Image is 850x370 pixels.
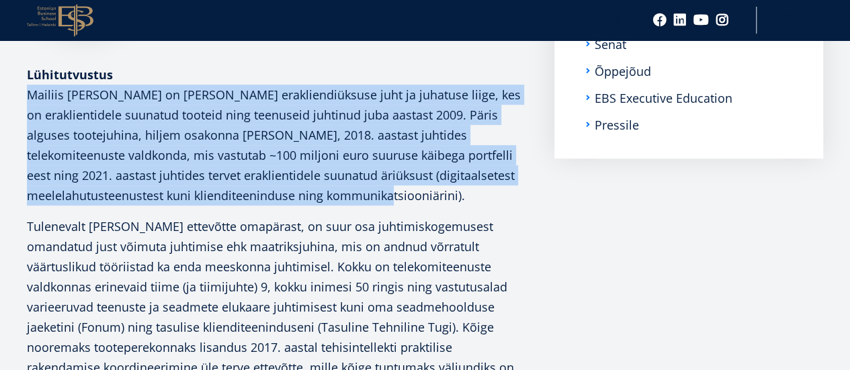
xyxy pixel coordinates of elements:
[595,64,651,78] a: Õppejõud
[716,13,729,27] a: Instagram
[673,13,687,27] a: Linkedin
[595,91,732,105] a: EBS Executive Education
[595,38,626,51] a: Senat
[653,13,667,27] a: Facebook
[693,13,709,27] a: Youtube
[595,118,639,132] a: Pressile
[27,64,527,85] div: Lühitutvustus
[27,87,521,203] span: Mailiis [PERSON_NAME] on [PERSON_NAME] erakliendiüksuse juht ja juhatuse liige, kes on eraklienti...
